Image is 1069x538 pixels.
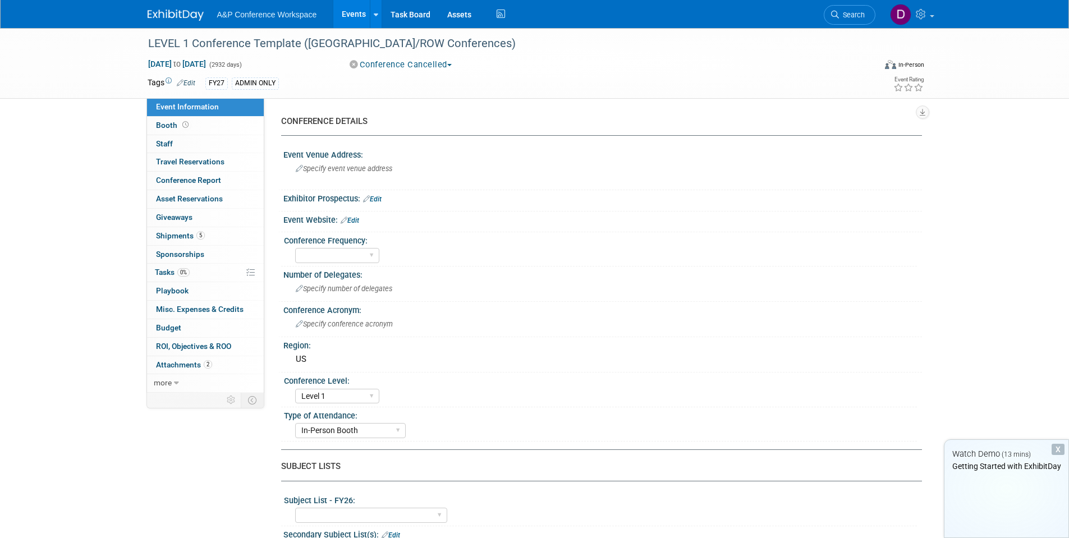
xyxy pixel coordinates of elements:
span: Event Information [156,102,219,111]
a: Conference Report [147,172,264,190]
a: Event Information [147,98,264,116]
a: Edit [341,217,359,224]
span: Booth [156,121,191,130]
a: Asset Reservations [147,190,264,208]
div: LEVEL 1 Conference Template ([GEOGRAPHIC_DATA]/ROW Conferences) [144,34,859,54]
td: Toggle Event Tabs [241,393,264,407]
button: Conference Cancelled [346,59,456,71]
div: Exhibitor Prospectus: [283,190,922,205]
span: Staff [156,139,173,148]
span: Specify conference acronym [296,320,393,328]
a: Playbook [147,282,264,300]
div: Conference Acronym: [283,302,922,316]
span: [DATE] [DATE] [148,59,207,69]
span: Travel Reservations [156,157,224,166]
span: Shipments [156,231,205,240]
img: Dina Losito [890,4,911,25]
a: Edit [177,79,195,87]
span: 0% [177,268,190,277]
span: 5 [196,231,205,240]
span: Asset Reservations [156,194,223,203]
span: Specify number of delegates [296,284,392,293]
div: SUBJECT LISTS [281,461,914,472]
div: CONFERENCE DETAILS [281,116,914,127]
img: ExhibitDay [148,10,204,21]
div: Conference Frequency: [284,232,917,246]
div: Watch Demo [944,448,1068,460]
span: ROI, Objectives & ROO [156,342,231,351]
a: Booth [147,117,264,135]
a: Misc. Expenses & Credits [147,301,264,319]
a: Edit [363,195,382,203]
span: Sponsorships [156,250,204,259]
span: more [154,378,172,387]
a: ROI, Objectives & ROO [147,338,264,356]
div: Number of Delegates: [283,266,922,281]
a: more [147,374,264,392]
span: Specify event venue address [296,164,392,173]
div: Event Venue Address: [283,146,922,160]
span: Search [839,11,865,19]
a: Budget [147,319,264,337]
div: US [292,351,914,368]
span: Booth not reserved yet [180,121,191,129]
div: Dismiss [1052,444,1065,455]
div: Event Website: [283,211,922,226]
div: Getting Started with ExhibitDay [944,461,1068,472]
span: Tasks [155,268,190,277]
span: Budget [156,323,181,332]
span: to [172,59,182,68]
td: Personalize Event Tab Strip [222,393,241,407]
a: Shipments5 [147,227,264,245]
td: Tags [148,77,195,90]
span: (13 mins) [1002,450,1031,458]
a: Attachments2 [147,356,264,374]
div: ADMIN ONLY [232,77,279,89]
a: Staff [147,135,264,153]
div: In-Person [898,61,924,69]
span: Giveaways [156,213,192,222]
div: Type of Attendance: [284,407,917,421]
span: Conference Report [156,176,221,185]
span: 2 [204,360,212,369]
div: FY27 [205,77,228,89]
a: Search [824,5,875,25]
span: Playbook [156,286,189,295]
div: Subject List - FY26: [284,492,917,506]
span: Attachments [156,360,212,369]
div: Conference Level: [284,373,917,387]
img: Format-Inperson.png [885,60,896,69]
a: Tasks0% [147,264,264,282]
span: Misc. Expenses & Credits [156,305,244,314]
div: Event Format [809,58,925,75]
a: Travel Reservations [147,153,264,171]
a: Giveaways [147,209,264,227]
div: Event Rating [893,77,924,82]
span: A&P Conference Workspace [217,10,317,19]
a: Sponsorships [147,246,264,264]
div: Region: [283,337,922,351]
span: (2932 days) [208,61,242,68]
